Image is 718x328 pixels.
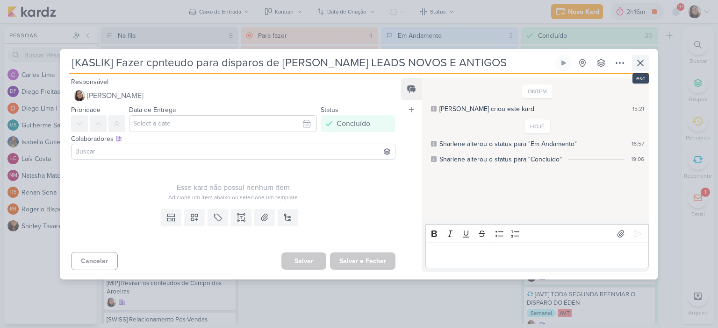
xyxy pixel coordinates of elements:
div: 16:57 [632,140,644,148]
label: Prioridade [71,106,101,114]
div: Sharlene criou este kard [439,104,534,114]
div: Editor toolbar [425,224,649,243]
div: 15:21 [632,105,644,113]
div: Este log é visível à todos no kard [431,141,437,147]
div: Concluído [337,118,370,129]
button: [PERSON_NAME] [71,87,395,104]
input: Kard Sem Título [69,55,553,71]
div: esc [632,73,649,84]
span: [PERSON_NAME] [87,90,144,101]
img: Sharlene Khoury [74,90,85,101]
button: Cancelar [71,252,118,270]
input: Select a date [129,115,317,132]
div: Adicione um item abaixo ou selecione um template [71,193,395,202]
div: Este log é visível à todos no kard [431,156,437,162]
div: Sharlene alterou o status para "Concluído" [439,154,562,164]
label: Status [321,106,338,114]
div: Este log é visível à todos no kard [431,106,437,112]
button: Concluído [321,115,395,132]
label: Responsável [71,78,108,86]
div: 19:06 [631,155,644,163]
div: Sharlene alterou o status para "Em Andamento" [439,139,577,149]
div: Colaboradores [71,134,395,144]
div: Esse kard não possui nenhum item [71,182,395,193]
div: Editor editing area: main [425,243,649,268]
input: Buscar [73,146,393,157]
div: Ligar relógio [560,59,567,67]
label: Data de Entrega [129,106,176,114]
